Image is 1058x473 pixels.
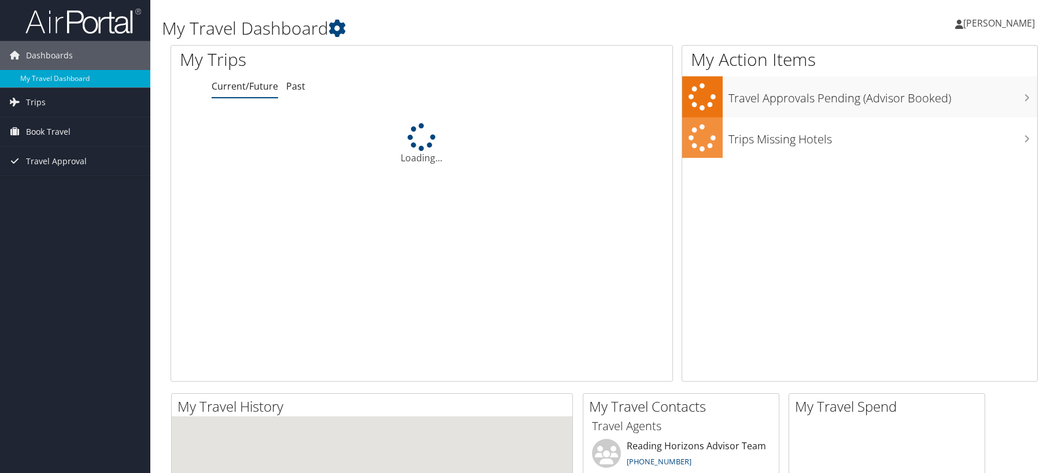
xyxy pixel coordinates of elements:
[171,123,672,165] div: Loading...
[26,88,46,117] span: Trips
[682,117,1037,158] a: Trips Missing Hotels
[177,397,572,416] h2: My Travel History
[162,16,752,40] h1: My Travel Dashboard
[25,8,141,35] img: airportal-logo.png
[589,397,779,416] h2: My Travel Contacts
[627,456,691,467] a: [PHONE_NUMBER]
[682,47,1037,72] h1: My Action Items
[212,80,278,93] a: Current/Future
[728,84,1037,106] h3: Travel Approvals Pending (Advisor Booked)
[26,117,71,146] span: Book Travel
[728,125,1037,147] h3: Trips Missing Hotels
[963,17,1035,29] span: [PERSON_NAME]
[180,47,455,72] h1: My Trips
[795,397,985,416] h2: My Travel Spend
[26,41,73,70] span: Dashboards
[26,147,87,176] span: Travel Approval
[955,6,1046,40] a: [PERSON_NAME]
[286,80,305,93] a: Past
[682,76,1037,117] a: Travel Approvals Pending (Advisor Booked)
[592,418,770,434] h3: Travel Agents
